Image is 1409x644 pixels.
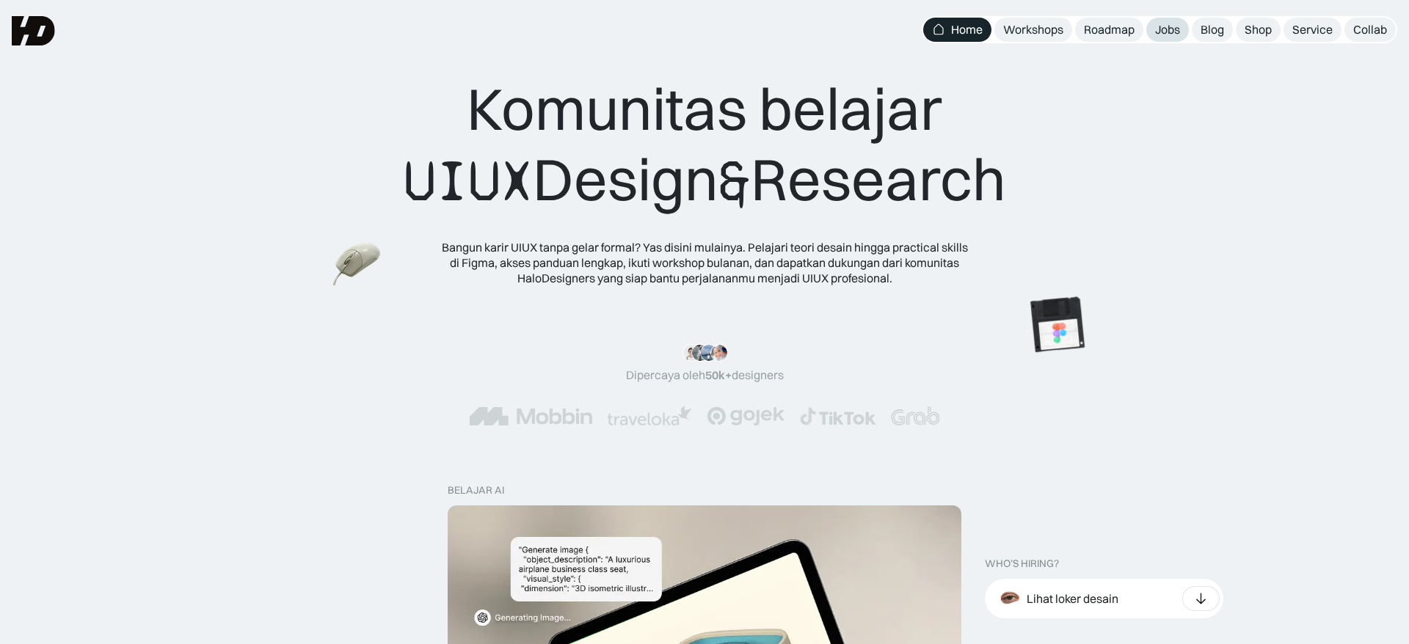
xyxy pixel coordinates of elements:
[1192,18,1233,42] a: Blog
[1292,22,1333,37] div: Service
[1146,18,1189,42] a: Jobs
[1344,18,1396,42] a: Collab
[1245,22,1272,37] div: Shop
[923,18,991,42] a: Home
[1353,22,1387,37] div: Collab
[1027,591,1118,607] div: Lihat loker desain
[994,18,1072,42] a: Workshops
[404,73,1006,216] div: Komunitas belajar Design Research
[1201,22,1224,37] div: Blog
[626,367,784,383] div: Dipercaya oleh designers
[448,484,504,497] div: belajar ai
[951,22,983,37] div: Home
[1236,18,1281,42] a: Shop
[985,557,1059,570] div: WHO’S HIRING?
[440,240,969,285] div: Bangun karir UIUX tanpa gelar formal? Yas disini mulainya. Pelajari teori desain hingga practical...
[1155,22,1180,37] div: Jobs
[404,146,533,216] span: UIUX
[718,146,751,216] span: &
[1284,18,1341,42] a: Service
[1084,22,1135,37] div: Roadmap
[705,367,732,382] span: 50k+
[1075,18,1143,42] a: Roadmap
[1003,22,1063,37] div: Workshops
